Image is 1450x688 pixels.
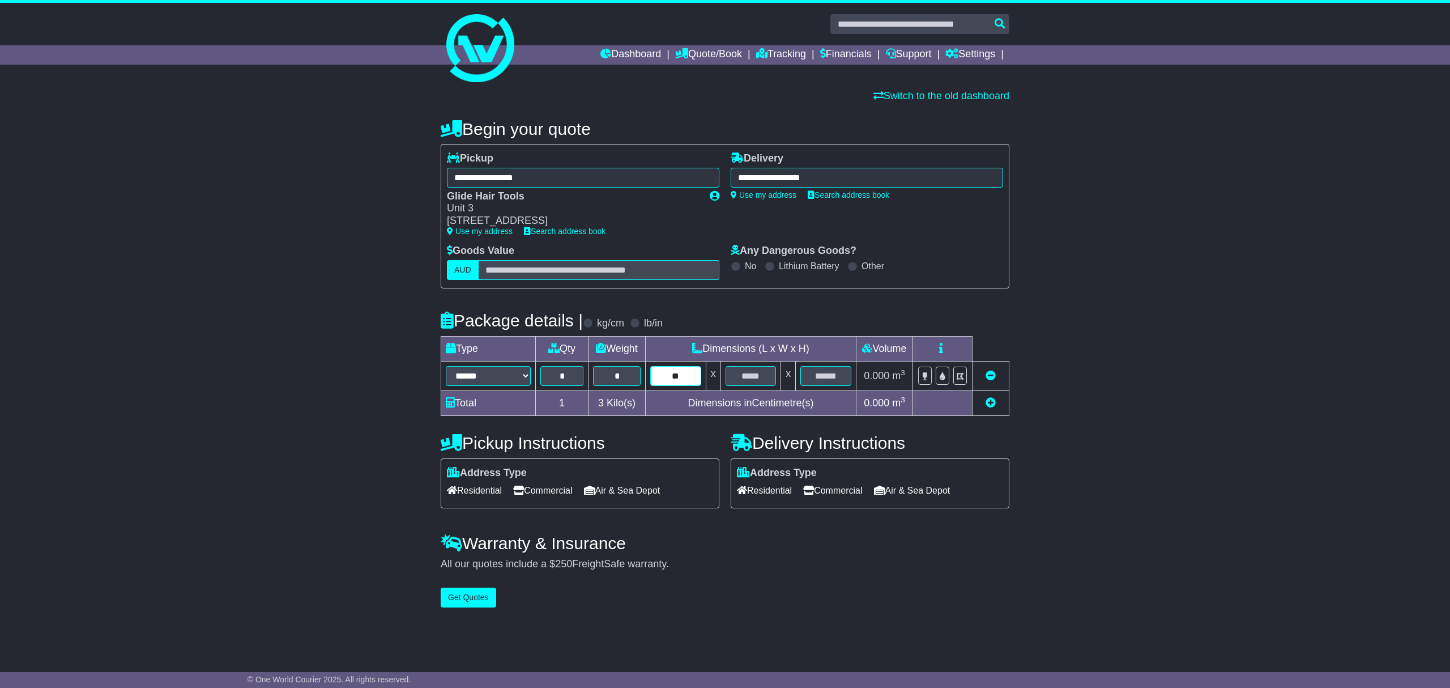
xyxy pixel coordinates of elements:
[447,482,502,499] span: Residential
[731,245,856,257] label: Any Dangerous Goods?
[675,45,742,65] a: Quote/Book
[706,361,720,390] td: x
[447,190,698,203] div: Glide Hair Tools
[536,390,588,415] td: 1
[862,261,884,271] label: Other
[873,90,1009,101] a: Switch to the old dashboard
[447,467,527,479] label: Address Type
[447,260,479,280] label: AUD
[737,482,792,499] span: Residential
[731,190,796,199] a: Use my address
[248,675,411,684] span: © One World Courier 2025. All rights reserved.
[441,336,536,361] td: Type
[584,482,660,499] span: Air & Sea Depot
[856,336,912,361] td: Volume
[588,336,646,361] td: Weight
[779,261,839,271] label: Lithium Battery
[781,361,796,390] td: x
[524,227,605,236] a: Search address book
[441,434,719,452] h4: Pickup Instructions
[645,336,856,361] td: Dimensions (L x W x H)
[441,390,536,415] td: Total
[892,370,905,381] span: m
[803,482,862,499] span: Commercial
[441,588,496,608] button: Get Quotes
[441,558,1009,571] div: All our quotes include a $ FreightSafe warranty.
[513,482,572,499] span: Commercial
[598,397,604,409] span: 3
[886,45,932,65] a: Support
[441,120,1009,138] h4: Begin your quote
[808,190,889,199] a: Search address book
[447,215,698,227] div: [STREET_ADDRESS]
[597,317,624,330] label: kg/cm
[756,45,806,65] a: Tracking
[901,368,905,377] sup: 3
[645,390,856,415] td: Dimensions in Centimetre(s)
[986,397,996,409] a: Add new item
[945,45,995,65] a: Settings
[441,311,583,330] h4: Package details |
[892,397,905,409] span: m
[864,370,889,381] span: 0.000
[447,245,514,257] label: Goods Value
[600,45,661,65] a: Dashboard
[447,202,698,215] div: Unit 3
[874,482,950,499] span: Air & Sea Depot
[745,261,756,271] label: No
[864,397,889,409] span: 0.000
[441,534,1009,553] h4: Warranty & Insurance
[731,434,1009,452] h4: Delivery Instructions
[588,390,646,415] td: Kilo(s)
[447,152,493,165] label: Pickup
[820,45,872,65] a: Financials
[986,370,996,381] a: Remove this item
[536,336,588,361] td: Qty
[737,467,817,479] label: Address Type
[555,558,572,570] span: 250
[447,227,513,236] a: Use my address
[901,396,905,404] sup: 3
[644,317,663,330] label: lb/in
[731,152,783,165] label: Delivery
